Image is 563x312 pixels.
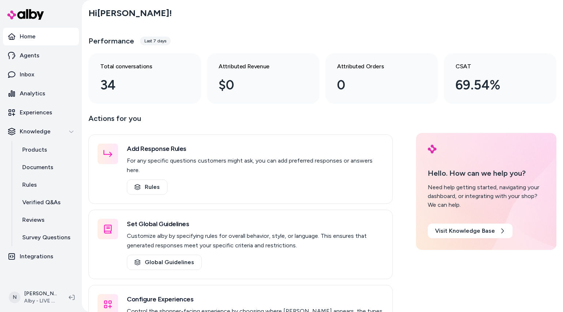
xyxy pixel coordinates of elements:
div: 0 [337,75,415,95]
a: Experiences [3,104,79,121]
div: $0 [219,75,296,95]
p: Survey Questions [22,233,71,242]
h3: Total conversations [100,62,178,71]
div: Last 7 days [140,37,171,45]
p: Customize alby by specifying rules for overall behavior, style, or language. This ensures that ge... [127,231,383,250]
a: Products [15,141,79,159]
a: Analytics [3,85,79,102]
h3: Set Global Guidelines [127,219,383,229]
p: Knowledge [20,127,50,136]
span: Alby - LIVE on [DOMAIN_NAME] [24,297,57,305]
a: Reviews [15,211,79,229]
h3: Add Response Rules [127,144,383,154]
a: Total conversations 34 [88,53,201,104]
p: Hello. How can we help you? [428,168,545,179]
p: [PERSON_NAME] [24,290,57,297]
a: Inbox [3,66,79,83]
a: Attributed Revenue $0 [207,53,320,104]
a: Agents [3,47,79,64]
a: Rules [15,176,79,194]
div: 34 [100,75,178,95]
a: Rules [127,179,167,195]
div: Need help getting started, navigating your dashboard, or integrating with your shop? We can help. [428,183,545,209]
p: Products [22,145,47,154]
p: Reviews [22,216,45,224]
p: Verified Q&As [22,198,61,207]
p: For any specific questions customers might ask, you can add preferred responses or answers here. [127,156,383,175]
p: Agents [20,51,39,60]
h3: Attributed Revenue [219,62,296,71]
button: Knowledge [3,123,79,140]
a: Verified Q&As [15,194,79,211]
h3: Performance [88,36,134,46]
img: alby Logo [7,9,44,20]
p: Rules [22,180,37,189]
h3: Attributed Orders [337,62,415,71]
p: Inbox [20,70,34,79]
a: Global Guidelines [127,255,202,270]
h3: CSAT [456,62,533,71]
p: Analytics [20,89,45,98]
a: Visit Knowledge Base [428,224,513,238]
span: N [9,292,20,303]
a: Home [3,28,79,45]
a: Attributed Orders 0 [325,53,438,104]
p: Actions for you [88,113,393,130]
h2: Hi [PERSON_NAME] ! [88,8,172,19]
p: Documents [22,163,53,172]
button: N[PERSON_NAME]Alby - LIVE on [DOMAIN_NAME] [4,286,63,309]
a: CSAT 69.54% [444,53,556,104]
p: Integrations [20,252,53,261]
div: 69.54% [456,75,533,95]
p: Home [20,32,35,41]
a: Survey Questions [15,229,79,246]
p: Experiences [20,108,52,117]
img: alby Logo [428,145,437,153]
h3: Configure Experiences [127,294,383,304]
a: Documents [15,159,79,176]
a: Integrations [3,248,79,265]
